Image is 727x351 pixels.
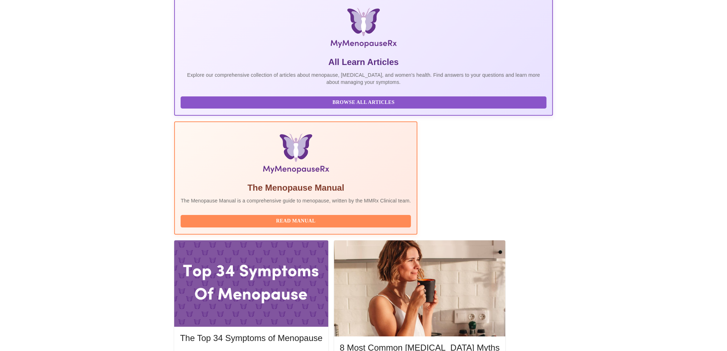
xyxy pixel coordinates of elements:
[181,215,411,227] button: Read Manual
[181,96,546,109] button: Browse All Articles
[181,197,411,204] p: The Menopause Manual is a comprehensive guide to menopause, written by the MMRx Clinical team.
[217,134,374,176] img: Menopause Manual
[181,217,413,224] a: Read Manual
[181,71,546,86] p: Explore our comprehensive collection of articles about menopause, [MEDICAL_DATA], and women's hea...
[237,8,489,51] img: MyMenopauseRx Logo
[181,99,548,105] a: Browse All Articles
[180,332,322,344] h5: The Top 34 Symptoms of Menopause
[181,182,411,194] h5: The Menopause Manual
[181,56,546,68] h5: All Learn Articles
[188,217,404,226] span: Read Manual
[188,98,539,107] span: Browse All Articles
